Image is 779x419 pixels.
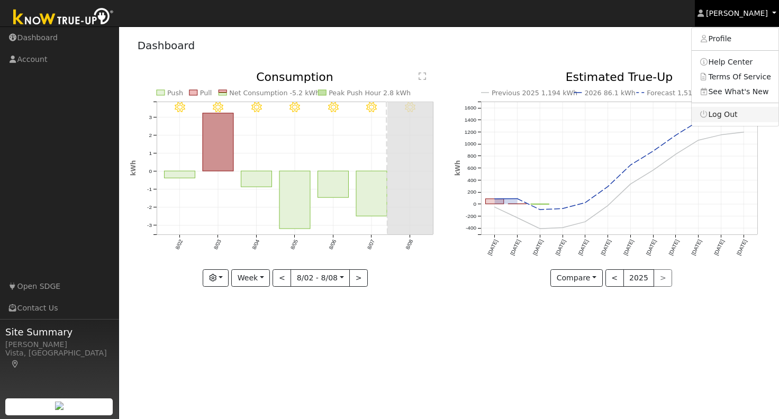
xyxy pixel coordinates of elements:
a: Terms Of Service [692,69,778,84]
circle: onclick="" [629,163,633,167]
img: Know True-Up [8,6,119,30]
text: 8/02 [174,239,184,251]
text: 8/03 [212,239,222,251]
text:  [419,72,426,80]
circle: onclick="" [583,220,587,224]
div: [PERSON_NAME] [5,339,113,350]
i: 8/05 - Clear [289,102,300,113]
text: 1200 [465,129,477,135]
rect: onclick="" [164,171,195,178]
i: 8/02 - Clear [174,102,185,113]
text: 8/07 [366,239,376,251]
circle: onclick="" [651,149,655,153]
circle: onclick="" [606,204,610,208]
circle: onclick="" [583,201,587,205]
rect: onclick="" [279,171,310,229]
a: Dashboard [138,39,195,52]
text: 8/04 [251,239,260,251]
text: [DATE] [736,239,748,256]
button: 8/02 - 8/08 [291,269,350,287]
text: Consumption [256,70,333,84]
text: 3 [149,114,152,120]
text: 2 [149,132,152,138]
text: [DATE] [713,239,726,256]
a: Profile [692,32,778,47]
a: Help Center [692,54,778,69]
circle: onclick="" [674,152,678,157]
text: Estimated True-Up [566,70,673,84]
circle: onclick="" [674,133,678,138]
circle: onclick="" [606,185,610,189]
text: [DATE] [486,239,499,256]
text: 8/08 [404,239,414,251]
text: kWh [130,160,137,176]
span: [PERSON_NAME] [706,9,768,17]
circle: onclick="" [651,168,655,172]
text: [DATE] [645,239,657,256]
a: Map [11,360,20,368]
circle: onclick="" [629,182,633,186]
rect: onclick="" [531,204,549,205]
i: 8/06 - Clear [328,102,339,113]
button: < [605,269,624,287]
circle: onclick="" [719,133,723,137]
text: -1 [147,186,152,192]
rect: onclick="" [486,199,504,204]
text: 1000 [465,141,477,147]
circle: onclick="" [515,216,520,220]
span: Site Summary [5,325,113,339]
text: -200 [466,213,476,219]
circle: onclick="" [560,207,565,211]
circle: onclick="" [538,227,542,231]
a: See What's New [692,84,778,99]
text: [DATE] [600,239,612,256]
text: -2 [147,204,152,210]
text: 200 [467,189,476,195]
img: retrieve [55,402,64,410]
circle: onclick="" [538,208,542,212]
button: Compare [550,269,603,287]
button: Week [231,269,270,287]
text: 8/06 [328,239,337,251]
text: 0 [473,201,476,207]
text: Push [167,89,183,97]
rect: onclick="" [318,171,348,197]
text: 400 [467,177,476,183]
text: 0 [149,168,152,174]
text: Peak Push Hour 2.8 kWh [329,89,411,97]
text: [DATE] [555,239,567,256]
text: 800 [467,153,476,159]
i: 8/03 - Clear [213,102,223,113]
text: -3 [147,222,152,228]
text: kWh [454,160,461,176]
text: Previous 2025 1,194 kWh [492,89,577,97]
text: Pull [200,89,212,97]
text: 1600 [465,105,477,111]
text: [DATE] [509,239,521,256]
circle: onclick="" [696,138,701,142]
text: Forecast 1,511 kWh [ +26.5% ] [647,89,755,97]
text: [DATE] [668,239,680,256]
text: [DATE] [691,239,703,256]
rect: onclick="" [356,171,387,216]
text: 2026 86.1 kWh [585,89,636,97]
circle: onclick="" [742,130,746,134]
text: [DATE] [577,239,590,256]
button: > [349,269,368,287]
circle: onclick="" [493,205,497,210]
circle: onclick="" [493,197,497,201]
text: 1400 [465,117,477,123]
text: 600 [467,165,476,171]
circle: onclick="" [515,197,520,201]
text: 8/05 [289,239,299,251]
a: Log Out [692,107,778,122]
button: 2025 [623,269,655,287]
text: [DATE] [622,239,635,256]
circle: onclick="" [560,226,565,230]
i: 8/04 - Clear [251,102,261,113]
button: < [273,269,291,287]
text: Net Consumption -5.2 kWh [229,89,320,97]
text: -400 [466,225,476,231]
text: 1 [149,150,152,156]
rect: onclick="" [203,113,233,171]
